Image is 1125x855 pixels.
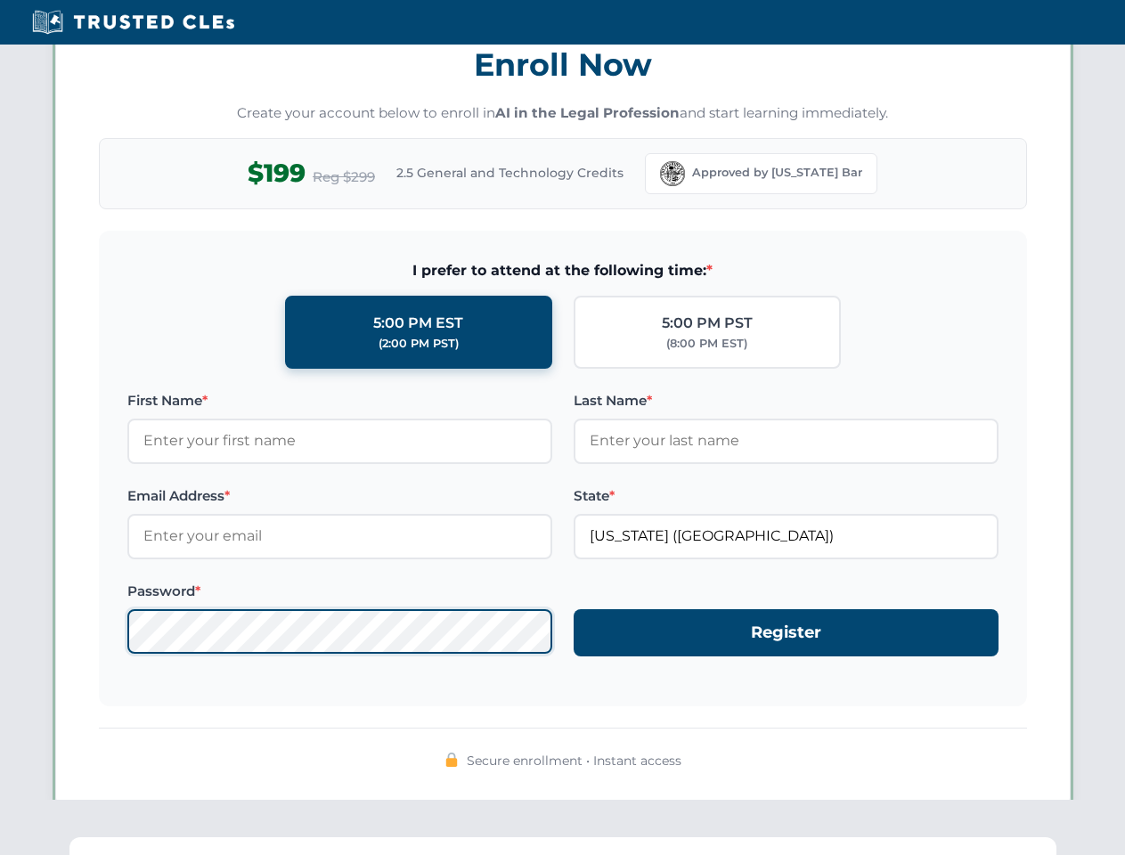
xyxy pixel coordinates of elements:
[692,164,862,182] span: Approved by [US_STATE] Bar
[660,161,685,186] img: Florida Bar
[127,514,552,558] input: Enter your email
[127,390,552,411] label: First Name
[379,335,459,353] div: (2:00 PM PST)
[574,485,999,507] label: State
[444,753,459,767] img: 🔒
[99,37,1027,93] h3: Enroll Now
[373,312,463,335] div: 5:00 PM EST
[396,163,624,183] span: 2.5 General and Technology Credits
[127,485,552,507] label: Email Address
[574,390,999,411] label: Last Name
[127,581,552,602] label: Password
[495,104,680,121] strong: AI in the Legal Profession
[99,103,1027,124] p: Create your account below to enroll in and start learning immediately.
[313,167,375,188] span: Reg $299
[574,419,999,463] input: Enter your last name
[467,751,681,770] span: Secure enrollment • Instant access
[666,335,747,353] div: (8:00 PM EST)
[127,419,552,463] input: Enter your first name
[127,259,999,282] span: I prefer to attend at the following time:
[248,153,306,193] span: $199
[27,9,240,36] img: Trusted CLEs
[662,312,753,335] div: 5:00 PM PST
[574,514,999,558] input: Florida (FL)
[574,609,999,656] button: Register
